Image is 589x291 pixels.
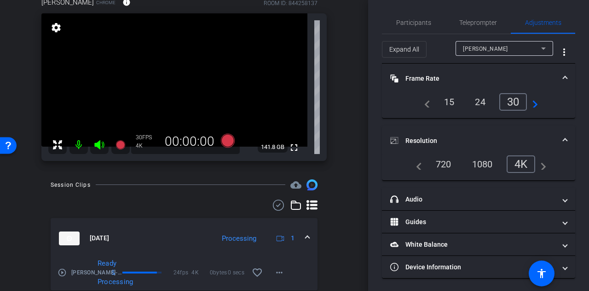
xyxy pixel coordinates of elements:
mat-icon: accessibility [536,268,547,279]
span: Destinations for your clips [290,179,301,190]
span: [DATE] [90,233,109,243]
mat-panel-title: Guides [390,217,556,227]
mat-icon: navigate_next [535,159,546,170]
div: 720 [429,156,458,172]
div: 15 [437,94,462,110]
mat-icon: navigate_before [419,96,430,107]
mat-expansion-panel-header: Resolution [382,126,575,155]
div: 30 [499,93,527,111]
span: FPS [142,134,152,141]
mat-panel-title: Frame Rate [390,74,556,83]
mat-panel-title: Device Information [390,262,556,272]
mat-expansion-panel-header: thumb-nail[DATE]Processing1 [51,218,318,259]
mat-icon: more_horiz [274,267,285,278]
mat-icon: navigate_next [527,96,538,107]
span: Participants [396,19,431,26]
mat-panel-title: White Balance [390,240,556,249]
span: Teleprompter [459,19,497,26]
span: [PERSON_NAME]-2025-09-26-08-59-27-942-0 [71,268,123,277]
img: Session clips [306,179,318,190]
mat-panel-title: Audio [390,195,556,204]
mat-expansion-panel-header: Frame Rate [382,64,575,93]
div: Resolution [382,155,575,180]
mat-icon: favorite_border [252,267,263,278]
span: [PERSON_NAME] [463,46,508,52]
span: 0bytes [210,268,228,277]
mat-icon: fullscreen [289,142,300,153]
mat-expansion-panel-header: Device Information [382,256,575,278]
mat-expansion-panel-header: White Balance [382,233,575,255]
div: 4K [136,142,159,149]
img: thumb-nail [59,232,80,245]
button: Expand All [382,41,427,58]
button: More Options for Adjustments Panel [553,41,575,63]
span: 24fps [173,268,192,277]
div: thumb-nail[DATE]Processing1 [51,259,318,291]
div: 30 [136,134,159,141]
div: Processing [217,233,261,244]
span: 4K [191,268,210,277]
div: 24 [468,94,492,110]
span: 0 secs [228,268,246,277]
mat-icon: navigate_before [411,159,422,170]
mat-expansion-panel-header: Guides [382,211,575,233]
div: Ready & Processing [93,259,120,286]
mat-expansion-panel-header: Audio [382,188,575,210]
mat-panel-title: Resolution [390,136,556,146]
div: 4K [507,155,536,173]
mat-icon: cloud_upload [290,179,301,190]
span: Adjustments [525,19,561,26]
mat-icon: settings [50,22,63,33]
div: Session Clips [51,180,91,190]
div: 1080 [465,156,500,172]
span: 141.8 GB [258,142,288,153]
div: Frame Rate [382,93,575,118]
span: 1 [291,233,294,243]
mat-icon: more_vert [559,47,570,58]
span: Expand All [389,41,419,58]
div: 00:00:00 [159,134,220,149]
mat-icon: play_circle_outline [58,268,67,277]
